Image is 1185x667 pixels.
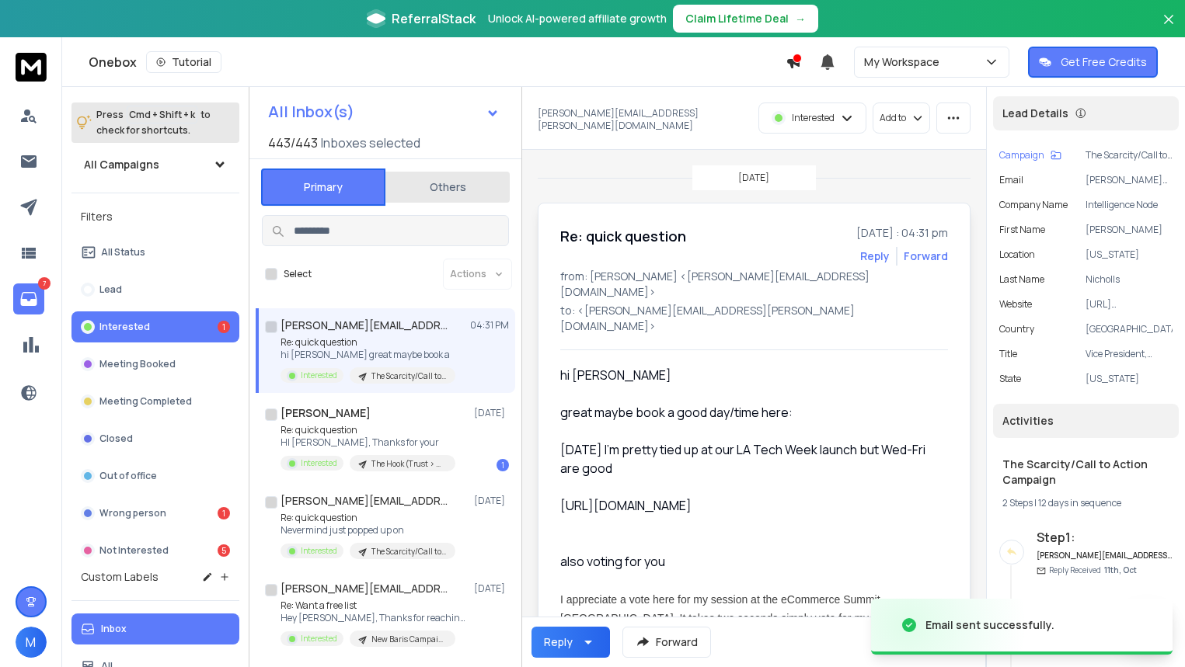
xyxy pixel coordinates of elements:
[84,157,159,172] h1: All Campaigns
[301,370,337,381] p: Interested
[71,460,239,492] button: Out of office
[281,336,455,349] p: Re: quick question
[281,612,467,624] p: Hey [PERSON_NAME], Thanks for reaching back
[99,507,166,519] p: Wrong person
[127,106,197,123] span: Cmd + Shift + k
[532,627,610,658] button: Reply
[1104,565,1137,575] span: 11th, Oct
[864,54,946,70] p: My Workspace
[301,545,337,557] p: Interested
[560,552,936,571] div: also voting for you
[71,206,239,228] h3: Filters
[371,546,446,558] p: The Scarcity/Call to Action Campaign
[560,593,923,662] span: I appreciate a vote here for my session at the eCommerce Summit [GEOGRAPHIC_DATA]. It takes two s...
[497,459,509,471] div: 1
[1086,298,1173,311] p: [URL][DOMAIN_NAME]
[1002,457,1169,488] h1: The Scarcity/Call to Action Campaign
[281,405,371,421] h1: [PERSON_NAME]
[1086,373,1173,385] p: [US_STATE]
[544,634,573,650] div: Reply
[71,613,239,644] button: Inbox
[860,248,890,264] button: Reply
[1002,496,1033,509] span: 2 Steps
[673,5,818,33] button: Claim Lifetime Deal→
[999,174,1023,186] p: Email
[1002,106,1068,121] p: Lead Details
[1086,348,1173,360] p: Vice President, Marketing & Design
[999,348,1017,360] p: title
[281,349,455,361] p: hi [PERSON_NAME] great maybe book a
[560,303,948,334] p: to: <[PERSON_NAME][EMAIL_ADDRESS][PERSON_NAME][DOMAIN_NAME]>
[560,366,936,384] div: hi [PERSON_NAME]
[1086,323,1173,335] p: [GEOGRAPHIC_DATA]
[1086,199,1173,211] p: Intelligence Node
[218,544,230,557] div: 5
[81,569,159,585] h3: Custom Labels
[281,512,455,524] p: Re: quick question
[281,424,455,436] p: Re: quick question
[999,298,1032,311] p: website
[738,172,769,184] p: [DATE]
[71,311,239,342] button: Interested1
[101,246,145,259] p: All Status
[16,627,47,658] button: M
[1037,550,1173,561] h6: [PERSON_NAME][EMAIL_ADDRESS][DOMAIN_NAME]
[1086,273,1173,286] p: Nicholls
[71,349,239,380] button: Meeting Booked
[560,440,936,478] div: [DATE] I'm pretty tied up at our LA Tech Week launch but Wed-Fri are good
[268,104,354,120] h1: All Inbox(s)
[99,358,176,370] p: Meeting Booked
[999,224,1045,236] p: First Name
[261,168,385,206] button: Primary
[89,51,786,73] div: Onebox
[856,225,948,241] p: [DATE] : 04:31 pm
[999,273,1044,286] p: Last Name
[371,458,446,470] p: The Hook (Trust > Hacks) Campaign
[560,403,936,422] div: great maybe book a good day/time here:
[218,321,230,333] div: 1
[925,617,1054,633] div: Email sent successfully.
[268,134,318,152] span: 443 / 443
[281,493,451,509] h1: [PERSON_NAME][EMAIL_ADDRESS]
[71,498,239,529] button: Wrong person1
[1159,9,1179,47] button: Close banner
[281,318,451,333] h1: [PERSON_NAME][EMAIL_ADDRESS][PERSON_NAME][DOMAIN_NAME]
[999,323,1034,335] p: Country
[993,404,1179,438] div: Activities
[1028,47,1158,78] button: Get Free Credits
[795,11,806,26] span: →
[560,225,686,247] h1: Re: quick question
[99,433,133,445] p: Closed
[281,524,455,537] p: Nevermind just popped up on
[474,495,509,507] p: [DATE]
[392,9,476,28] span: ReferralStack
[385,170,510,204] button: Others
[371,370,446,382] p: The Scarcity/Call to Action Campaign
[99,544,169,557] p: Not Interested
[1086,224,1173,236] p: [PERSON_NAME]
[999,149,1044,162] p: Campaign
[71,386,239,417] button: Meeting Completed
[71,274,239,305] button: Lead
[99,321,150,333] p: Interested
[474,407,509,419] p: [DATE]
[999,149,1061,162] button: Campaign
[301,633,337,644] p: Interested
[301,457,337,469] p: Interested
[99,470,157,482] p: Out of office
[1086,248,1173,261] p: [US_STATE]
[13,283,44,314] a: 7
[218,507,230,519] div: 1
[622,627,711,658] button: Forward
[470,319,509,332] p: 04:31 PM
[560,269,948,300] p: from: [PERSON_NAME] <[PERSON_NAME][EMAIL_ADDRESS][DOMAIN_NAME]>
[880,112,906,124] p: Add to
[281,436,455,449] p: HI [PERSON_NAME], Thanks for your
[101,623,127,635] p: Inbox
[321,134,420,152] h3: Inboxes selected
[1061,54,1147,70] p: Get Free Credits
[488,11,667,26] p: Unlock AI-powered affiliate growth
[1038,496,1121,509] span: 12 days in sequence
